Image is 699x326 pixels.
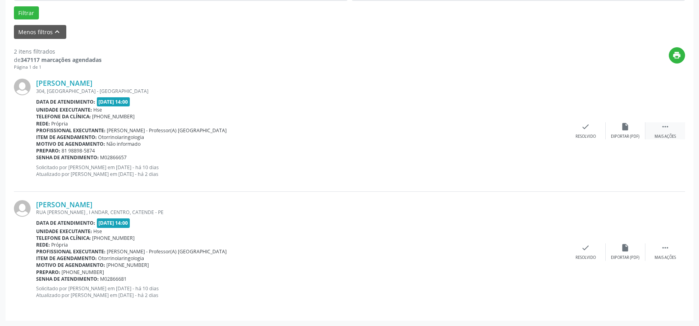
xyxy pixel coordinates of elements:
img: img [14,79,31,95]
b: Unidade executante: [36,106,92,113]
b: Telefone da clínica: [36,235,91,241]
b: Profissional executante: [36,127,106,134]
span: Hse [94,228,102,235]
b: Senha de atendimento: [36,154,99,161]
b: Preparo: [36,147,60,154]
span: Otorrinolaringologia [98,255,144,262]
span: [PHONE_NUMBER] [92,235,135,241]
div: Mais ações [655,255,676,260]
b: Motivo de agendamento: [36,262,105,268]
i: insert_drive_file [621,243,630,252]
p: Solicitado por [PERSON_NAME] em [DATE] - há 10 dias Atualizado por [PERSON_NAME] em [DATE] - há 2... [36,285,566,299]
b: Item de agendamento: [36,134,97,141]
span: M02866681 [100,276,127,282]
b: Item de agendamento: [36,255,97,262]
span: 81 98898-5874 [62,147,95,154]
div: Exportar (PDF) [611,255,640,260]
strong: 347117 marcações agendadas [21,56,102,64]
b: Rede: [36,241,50,248]
span: Não informado [107,141,141,147]
span: [PERSON_NAME] - Professor(A) [GEOGRAPHIC_DATA] [107,248,227,255]
p: Solicitado por [PERSON_NAME] em [DATE] - há 10 dias Atualizado por [PERSON_NAME] em [DATE] - há 2... [36,164,566,177]
b: Rede: [36,120,50,127]
span: Otorrinolaringologia [98,134,144,141]
span: [PHONE_NUMBER] [107,262,149,268]
div: RUA [PERSON_NAME] , I ANDAR, CENTRO, CATENDE - PE [36,209,566,216]
i: insert_drive_file [621,122,630,131]
b: Telefone da clínica: [36,113,91,120]
i:  [661,243,670,252]
div: de [14,56,102,64]
div: Exportar (PDF) [611,134,640,139]
b: Preparo: [36,269,60,276]
button: print [669,47,685,64]
b: Data de atendimento: [36,220,95,226]
img: img [14,200,31,217]
div: 2 itens filtrados [14,47,102,56]
button: Menos filtroskeyboard_arrow_up [14,25,66,39]
b: Data de atendimento: [36,98,95,105]
div: Resolvido [576,134,596,139]
b: Senha de atendimento: [36,276,99,282]
span: M02866657 [100,154,127,161]
i: check [582,243,590,252]
span: Hse [94,106,102,113]
span: [PHONE_NUMBER] [62,269,104,276]
div: Resolvido [576,255,596,260]
b: Motivo de agendamento: [36,141,105,147]
i: keyboard_arrow_up [53,27,62,36]
span: Própria [52,241,68,248]
a: [PERSON_NAME] [36,79,92,87]
span: [DATE] 14:00 [97,97,130,106]
span: [DATE] 14:00 [97,218,130,228]
span: [PERSON_NAME] - Professor(A) [GEOGRAPHIC_DATA] [107,127,227,134]
i:  [661,122,670,131]
b: Unidade executante: [36,228,92,235]
div: 304, [GEOGRAPHIC_DATA] - [GEOGRAPHIC_DATA] [36,88,566,95]
button: Filtrar [14,6,39,20]
div: Mais ações [655,134,676,139]
div: Página 1 de 1 [14,64,102,71]
b: Profissional executante: [36,248,106,255]
span: [PHONE_NUMBER] [92,113,135,120]
span: Própria [52,120,68,127]
i: check [582,122,590,131]
a: [PERSON_NAME] [36,200,92,209]
i: print [673,51,682,60]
